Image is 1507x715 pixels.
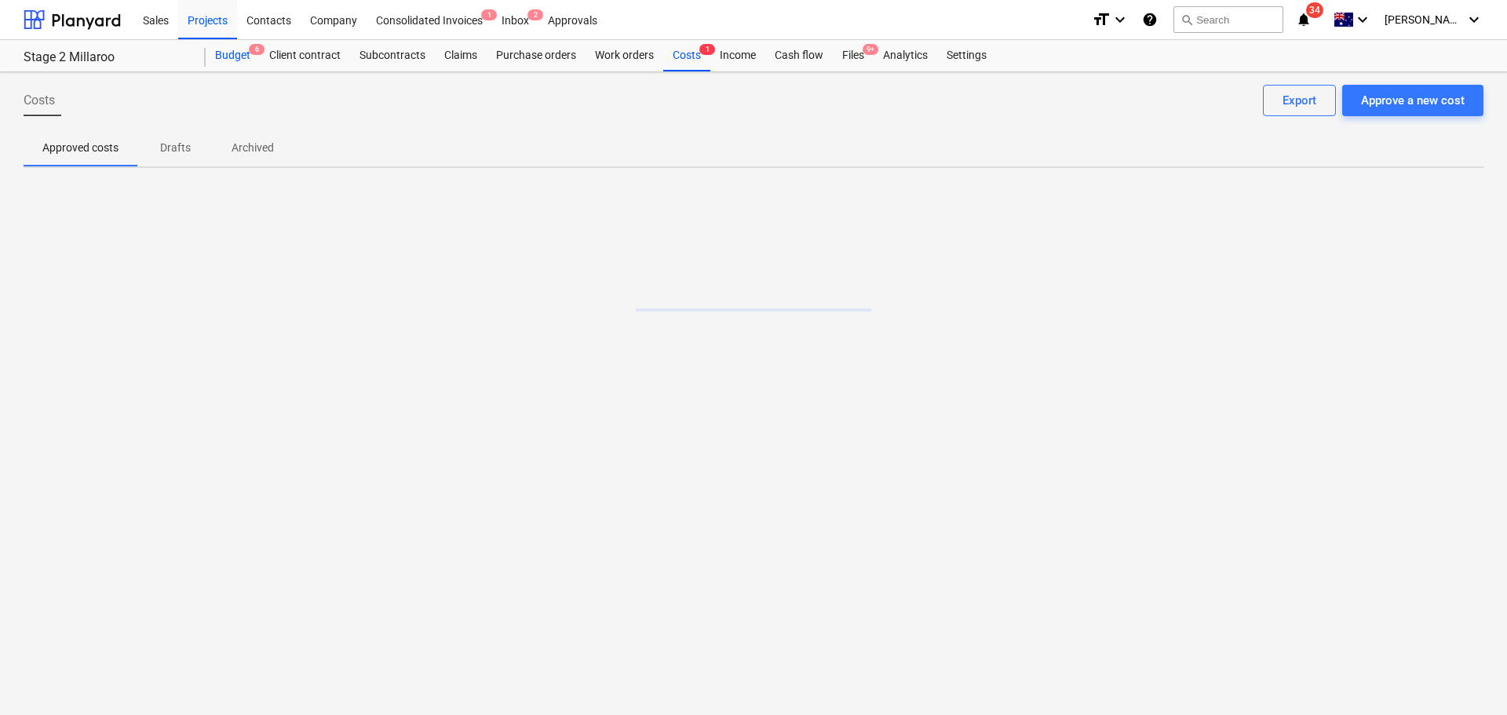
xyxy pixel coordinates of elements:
[487,40,586,71] a: Purchase orders
[42,140,119,156] p: Approved costs
[586,40,663,71] a: Work orders
[1263,85,1336,116] button: Export
[833,40,874,71] div: Files
[1465,10,1483,29] i: keyboard_arrow_down
[232,140,274,156] p: Archived
[1173,6,1283,33] button: Search
[663,40,710,71] a: Costs1
[1142,10,1158,29] i: Knowledge base
[1180,13,1193,26] span: search
[699,44,715,55] span: 1
[249,44,265,55] span: 6
[1111,10,1129,29] i: keyboard_arrow_down
[937,40,996,71] a: Settings
[435,40,487,71] a: Claims
[1296,10,1312,29] i: notifications
[1361,90,1465,111] div: Approve a new cost
[156,140,194,156] p: Drafts
[206,40,260,71] a: Budget6
[24,91,55,110] span: Costs
[1385,13,1463,26] span: [PERSON_NAME]
[527,9,543,20] span: 2
[1306,2,1323,18] span: 34
[1342,85,1483,116] button: Approve a new cost
[260,40,350,71] a: Client contract
[206,40,260,71] div: Budget
[710,40,765,71] a: Income
[481,9,497,20] span: 1
[663,40,710,71] div: Costs
[24,49,187,66] div: Stage 2 Millaroo
[863,44,878,55] span: 9+
[1283,90,1316,111] div: Export
[833,40,874,71] a: Files9+
[1092,10,1111,29] i: format_size
[765,40,833,71] a: Cash flow
[874,40,937,71] a: Analytics
[350,40,435,71] a: Subcontracts
[1353,10,1372,29] i: keyboard_arrow_down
